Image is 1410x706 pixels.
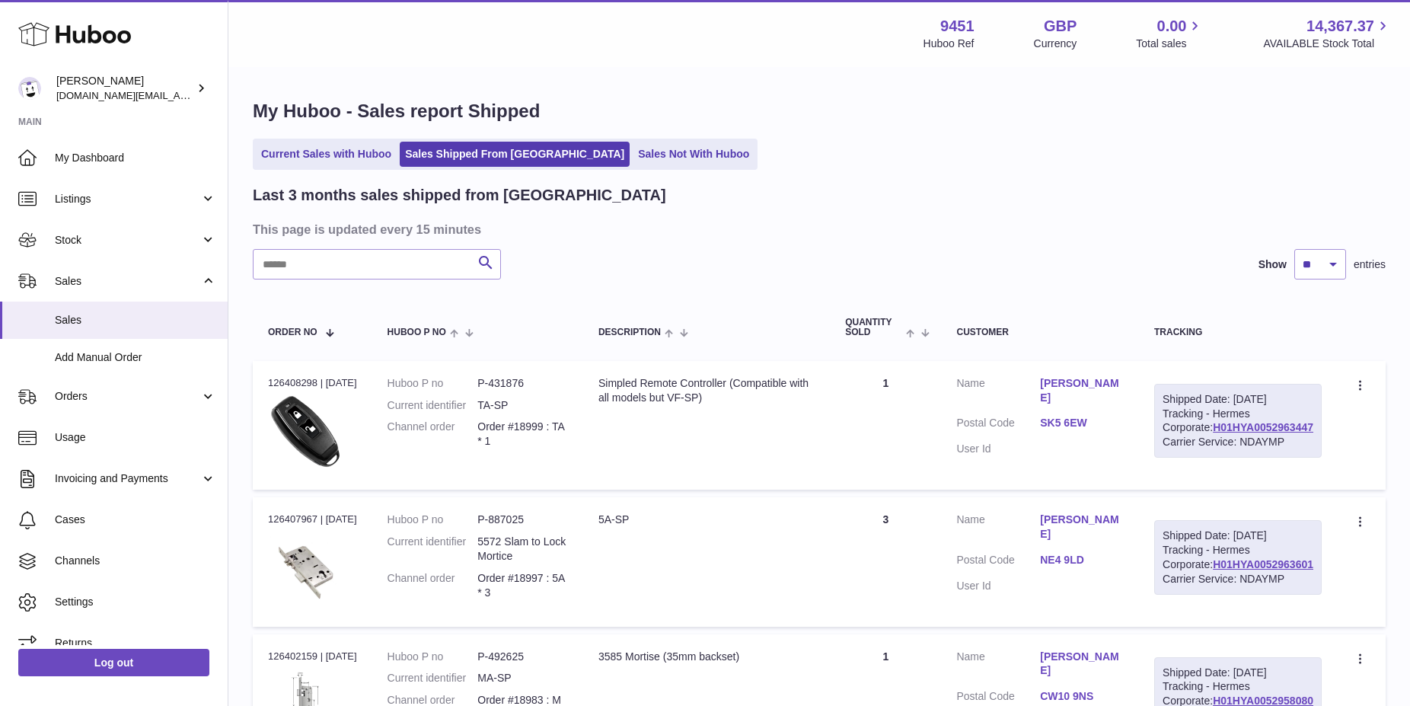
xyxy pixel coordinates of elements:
dd: Order #18999 : TA * 1 [477,420,568,449]
dt: Current identifier [388,535,478,564]
img: TA-featured-image.png [268,395,344,471]
span: Sales [55,313,216,327]
dd: TA-SP [477,398,568,413]
span: Huboo P no [388,327,446,337]
span: Listings [55,192,200,206]
span: My Dashboard [55,151,216,165]
dd: P-431876 [477,376,568,391]
span: [DOMAIN_NAME][EMAIL_ADDRESS][DOMAIN_NAME] [56,89,303,101]
div: Carrier Service: NDAYMP [1163,572,1313,586]
span: Cases [55,513,216,527]
a: Sales Shipped From [GEOGRAPHIC_DATA] [400,142,630,167]
dt: Name [956,650,1040,682]
h1: My Huboo - Sales report Shipped [253,99,1386,123]
span: Settings [55,595,216,609]
div: Simpled Remote Controller (Compatible with all models but VF-SP) [598,376,815,405]
div: Customer [956,327,1124,337]
div: 126407967 | [DATE] [268,513,357,526]
a: Current Sales with Huboo [256,142,397,167]
h3: This page is updated every 15 minutes [253,221,1382,238]
span: Usage [55,430,216,445]
span: Total sales [1136,37,1204,51]
a: [PERSON_NAME] [1040,513,1124,541]
dt: Name [956,376,1040,409]
dd: MA-SP [477,671,568,685]
div: 126402159 | [DATE] [268,650,357,663]
dt: Huboo P no [388,376,478,391]
span: Order No [268,327,317,337]
dt: User Id [956,442,1040,456]
dt: Name [956,513,1040,545]
h2: Last 3 months sales shipped from [GEOGRAPHIC_DATA] [253,185,666,206]
div: Shipped Date: [DATE] [1163,392,1313,407]
dd: 5572 Slam to Lock Mortice [477,535,568,564]
span: Add Manual Order [55,350,216,365]
div: Tracking [1154,327,1322,337]
span: Sales [55,274,200,289]
img: 1698156056.jpg [268,532,344,608]
a: H01HYA0052963601 [1213,558,1313,570]
div: Tracking - Hermes Corporate: [1154,520,1322,595]
span: Channels [55,554,216,568]
dd: Order #18997 : 5A * 3 [477,571,568,600]
a: 0.00 Total sales [1136,16,1204,51]
a: 14,367.37 AVAILABLE Stock Total [1263,16,1392,51]
span: entries [1354,257,1386,272]
strong: 9451 [940,16,975,37]
div: [PERSON_NAME] [56,74,193,103]
span: 14,367.37 [1306,16,1374,37]
dt: Postal Code [956,416,1040,434]
div: Currency [1034,37,1077,51]
a: [PERSON_NAME] [1040,376,1124,405]
a: SK5 6EW [1040,416,1124,430]
a: Sales Not With Huboo [633,142,754,167]
dt: Channel order [388,420,478,449]
span: Description [598,327,661,337]
div: Tracking - Hermes Corporate: [1154,384,1322,458]
dt: Huboo P no [388,650,478,664]
dd: P-887025 [477,513,568,527]
span: Quantity Sold [845,318,902,337]
dt: Channel order [388,571,478,600]
div: Huboo Ref [924,37,975,51]
div: 126408298 | [DATE] [268,376,357,390]
strong: GBP [1044,16,1077,37]
img: amir.ch@gmail.com [18,77,41,100]
span: Invoicing and Payments [55,471,200,486]
a: Log out [18,649,209,676]
span: Stock [55,233,200,248]
span: AVAILABLE Stock Total [1263,37,1392,51]
label: Show [1258,257,1287,272]
a: H01HYA0052963447 [1213,421,1313,433]
td: 3 [830,497,941,626]
div: 3585 Mortise (35mm backset) [598,650,815,664]
dt: Huboo P no [388,513,478,527]
dt: Current identifier [388,671,478,685]
dd: P-492625 [477,650,568,664]
div: Carrier Service: NDAYMP [1163,435,1313,449]
div: 5A-SP [598,513,815,527]
div: Shipped Date: [DATE] [1163,666,1313,680]
a: [PERSON_NAME] [1040,650,1124,679]
td: 1 [830,361,941,490]
div: Shipped Date: [DATE] [1163,529,1313,543]
a: NE4 9LD [1040,553,1124,567]
a: CW10 9NS [1040,689,1124,704]
dt: User Id [956,579,1040,593]
span: Returns [55,636,216,650]
dt: Postal Code [956,553,1040,571]
span: Orders [55,389,200,404]
dt: Current identifier [388,398,478,413]
span: 0.00 [1157,16,1187,37]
